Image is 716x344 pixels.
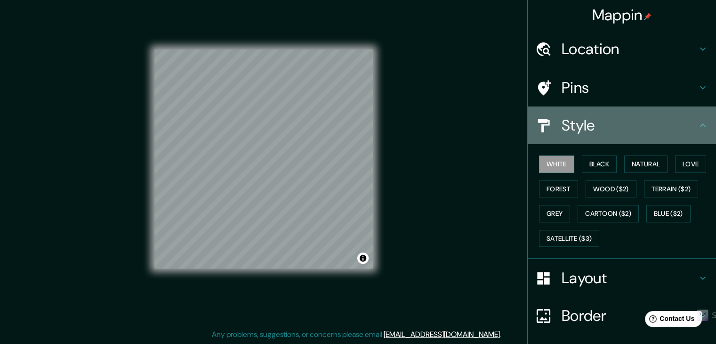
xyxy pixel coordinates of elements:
[539,205,570,222] button: Grey
[675,156,706,173] button: Love
[562,269,697,287] h4: Layout
[212,329,501,340] p: Any problems, suggestions, or concerns please email .
[539,156,574,173] button: White
[562,116,697,135] h4: Style
[582,156,617,173] button: Black
[528,297,716,335] div: Border
[539,230,599,247] button: Satellite ($3)
[562,78,697,97] h4: Pins
[578,205,639,222] button: Cartoon ($2)
[528,69,716,106] div: Pins
[539,180,578,198] button: Forest
[154,49,373,269] canvas: Map
[357,253,369,264] button: Toggle attribution
[503,329,505,340] div: .
[586,180,636,198] button: Wood ($2)
[646,205,691,222] button: Blue ($2)
[644,180,699,198] button: Terrain ($2)
[644,13,652,20] img: pin-icon.png
[562,306,697,325] h4: Border
[528,30,716,68] div: Location
[624,156,668,173] button: Natural
[384,329,500,339] a: [EMAIL_ADDRESS][DOMAIN_NAME]
[501,329,503,340] div: .
[562,40,697,58] h4: Location
[528,106,716,144] div: Style
[592,6,652,25] h4: Mappin
[528,259,716,297] div: Layout
[632,307,706,334] iframe: Help widget launcher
